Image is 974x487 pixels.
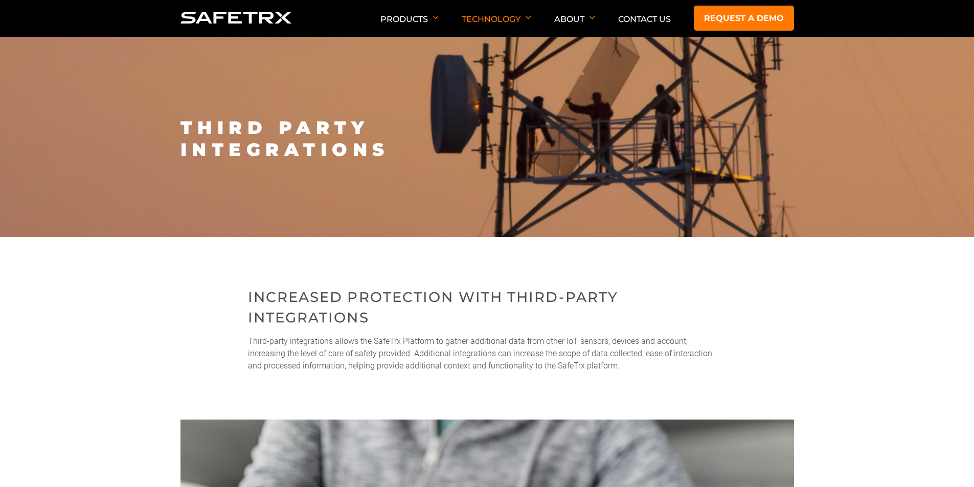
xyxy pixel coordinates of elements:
[180,116,794,160] h1: Third Party Integrations
[923,438,974,487] div: Chatwidget
[526,16,531,19] img: Arrow down icon
[590,16,595,19] img: Arrow down icon
[923,438,974,487] iframe: Chat Widget
[462,14,531,37] p: Technology
[433,16,439,19] img: Arrow down icon
[618,14,671,24] a: Contact Us
[380,14,439,37] p: Products
[248,287,727,328] h2: Increased protection with third-party integrations
[180,12,292,24] img: Logo SafeTrx
[554,14,595,37] p: About
[694,6,794,31] a: Request a demo
[248,335,727,372] p: Third-party integrations allows the SafeTrx Platform to gather additional data from other IoT sen...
